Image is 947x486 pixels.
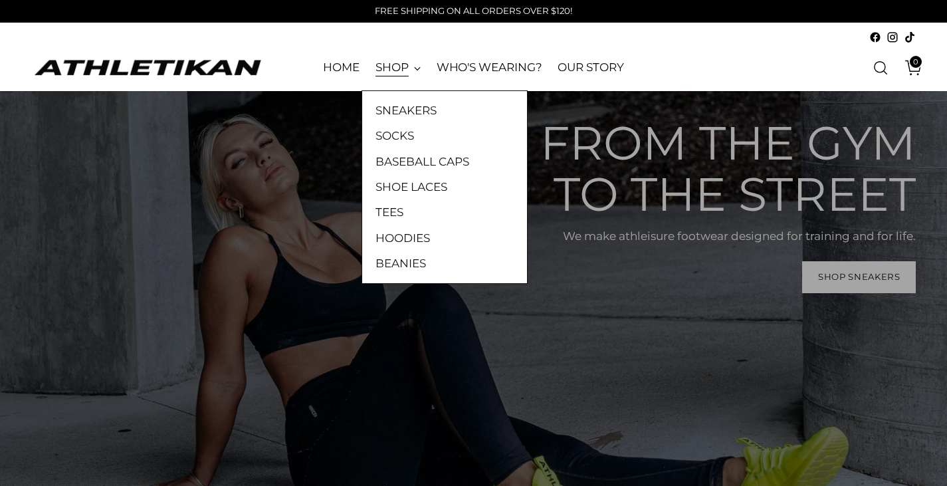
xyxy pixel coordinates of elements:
span: 0 [910,56,922,68]
a: Open search modal [867,55,894,81]
p: FREE SHIPPING ON ALL ORDERS OVER $120! [375,5,572,18]
a: WHO'S WEARING? [437,53,542,82]
a: OUR STORY [558,53,623,82]
a: SHOP [375,53,421,82]
a: Open cart modal [895,55,922,81]
a: HOME [323,53,360,82]
a: ATHLETIKAN [31,57,264,78]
